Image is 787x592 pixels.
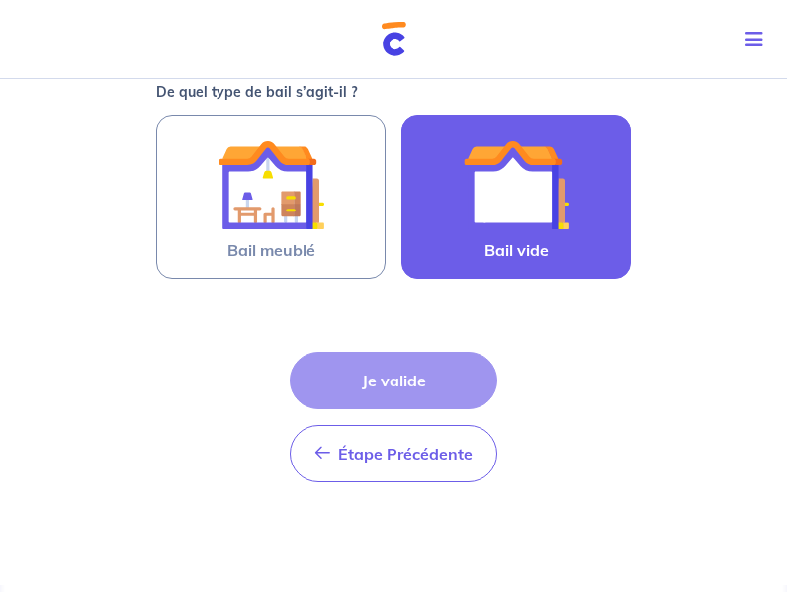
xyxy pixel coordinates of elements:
[218,131,324,238] img: illu_furnished_lease.svg
[156,85,631,99] p: De quel type de bail s’agit-il ?
[382,22,406,56] img: Cautioneo
[338,444,473,464] span: Étape Précédente
[484,238,549,262] span: Bail vide
[730,14,787,65] button: Toggle navigation
[290,425,497,482] button: Étape Précédente
[463,131,569,238] img: illu_empty_lease.svg
[227,238,315,262] span: Bail meublé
